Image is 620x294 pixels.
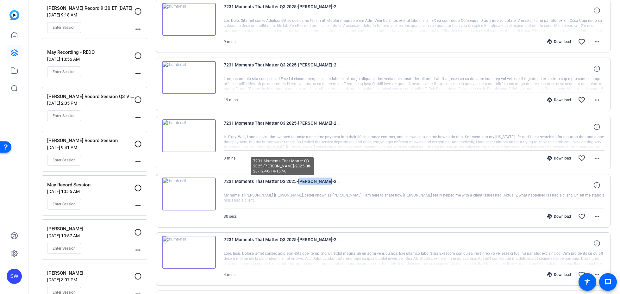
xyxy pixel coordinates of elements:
[9,10,19,20] img: blue-gradient.svg
[224,272,235,277] span: 4 mins
[47,233,134,238] p: [DATE] 10:57 AM
[578,96,586,104] mat-icon: favorite_border
[7,269,22,284] div: SW
[47,12,134,17] p: [DATE] 9:18 AM
[593,213,601,220] mat-icon: more_horiz
[134,25,142,33] mat-icon: more_horiz
[584,278,591,286] mat-icon: accessibility
[47,22,81,33] button: Enter Session
[578,271,586,278] mat-icon: favorite_border
[47,270,134,277] p: [PERSON_NAME]
[47,145,134,150] p: [DATE] 9:41 AM
[47,66,81,77] button: Enter Session
[53,113,76,118] span: Enter Session
[162,3,216,36] img: thumb-nail
[162,236,216,269] img: thumb-nail
[578,213,586,220] mat-icon: favorite_border
[53,246,76,251] span: Enter Session
[47,277,134,282] p: [DATE] 3:07 PM
[578,38,586,46] mat-icon: favorite_border
[134,246,142,254] mat-icon: more_horiz
[544,97,574,103] div: Download
[224,61,341,76] span: 7231 Moments That Matter Q3 2025-[PERSON_NAME]-2025-08-28-12-52-34-881-0
[47,199,81,210] button: Enter Session
[47,181,134,189] p: May Record Session
[544,39,574,44] div: Download
[47,225,134,233] p: [PERSON_NAME]
[47,93,134,100] p: [PERSON_NAME] Record Session Q3 Videos
[578,154,586,162] mat-icon: favorite_border
[593,96,601,104] mat-icon: more_horiz
[544,156,574,161] div: Download
[544,214,574,219] div: Download
[47,49,134,56] p: May Recording - REDO
[134,158,142,166] mat-icon: more_horiz
[47,5,134,12] p: [PERSON_NAME] Record 9:30 ET [DATE]
[134,202,142,210] mat-icon: more_horiz
[162,61,216,94] img: thumb-nail
[47,189,134,194] p: [DATE] 10:55 AM
[544,272,574,277] div: Download
[593,154,601,162] mat-icon: more_horiz
[53,202,76,207] span: Enter Session
[593,271,601,278] mat-icon: more_horiz
[593,38,601,46] mat-icon: more_horiz
[162,178,216,210] img: thumb-nail
[53,69,76,74] span: Enter Session
[224,156,235,160] span: 3 mins
[47,57,134,62] p: [DATE] 10:56 AM
[224,98,238,102] span: 19 mins
[224,40,235,44] span: 9 mins
[53,158,76,163] span: Enter Session
[162,119,216,152] img: thumb-nail
[224,178,341,193] span: 7231 Moments That Matter Q3 2025-[PERSON_NAME]-2025-08-28-12-46-14-167-0
[134,114,142,121] mat-icon: more_horiz
[47,110,81,121] button: Enter Session
[47,243,81,254] button: Enter Session
[224,119,341,134] span: 7231 Moments That Matter Q3 2025-[PERSON_NAME]-2025-08-28-12-48-22-099-0
[53,25,76,30] span: Enter Session
[224,214,237,219] span: 30 secs
[604,278,612,286] mat-icon: message
[47,101,134,106] p: [DATE] 2:05 PM
[134,70,142,77] mat-icon: more_horiz
[47,155,81,166] button: Enter Session
[224,3,341,18] span: 7231 Moments That Matter Q3 2025-[PERSON_NAME]-2025-08-28-13-14-45-510-0
[224,236,341,251] span: 7231 Moments That Matter Q3 2025-[PERSON_NAME]-2025-08-27-10-24-39-176-0
[47,137,134,144] p: [PERSON_NAME] Record Session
